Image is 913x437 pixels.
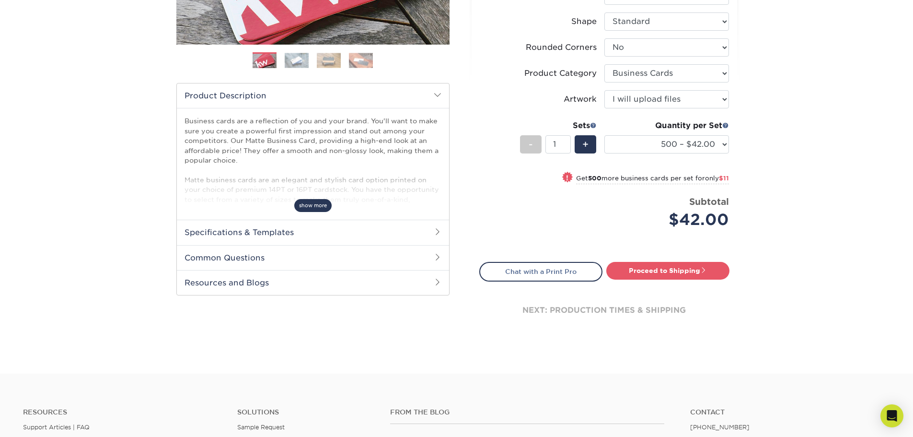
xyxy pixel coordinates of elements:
[526,42,597,53] div: Rounded Corners
[612,208,729,231] div: $42.00
[177,245,449,270] h2: Common Questions
[237,424,285,431] a: Sample Request
[177,270,449,295] h2: Resources and Blogs
[520,120,597,131] div: Sets
[177,220,449,245] h2: Specifications & Templates
[237,408,376,416] h4: Solutions
[604,120,729,131] div: Quantity per Set
[479,282,729,339] div: next: production times & shipping
[185,116,441,253] p: Business cards are a reflection of you and your brand. You'll want to make sure you create a powe...
[177,83,449,108] h2: Product Description
[349,53,373,68] img: Business Cards 04
[479,262,602,281] a: Chat with a Print Pro
[689,196,729,207] strong: Subtotal
[880,404,903,427] div: Open Intercom Messenger
[576,175,729,184] small: Get more business cards per set for
[606,262,729,279] a: Proceed to Shipping
[529,137,533,152] span: -
[588,175,601,182] strong: 500
[294,199,332,212] span: show more
[317,53,341,68] img: Business Cards 03
[690,424,750,431] a: [PHONE_NUMBER]
[582,137,589,152] span: +
[253,49,277,73] img: Business Cards 01
[705,175,729,182] span: only
[690,408,890,416] a: Contact
[564,94,597,105] div: Artwork
[719,175,729,182] span: $11
[524,68,597,79] div: Product Category
[390,408,664,416] h4: From the Blog
[571,16,597,27] div: Shape
[23,408,223,416] h4: Resources
[566,173,568,183] span: !
[285,53,309,68] img: Business Cards 02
